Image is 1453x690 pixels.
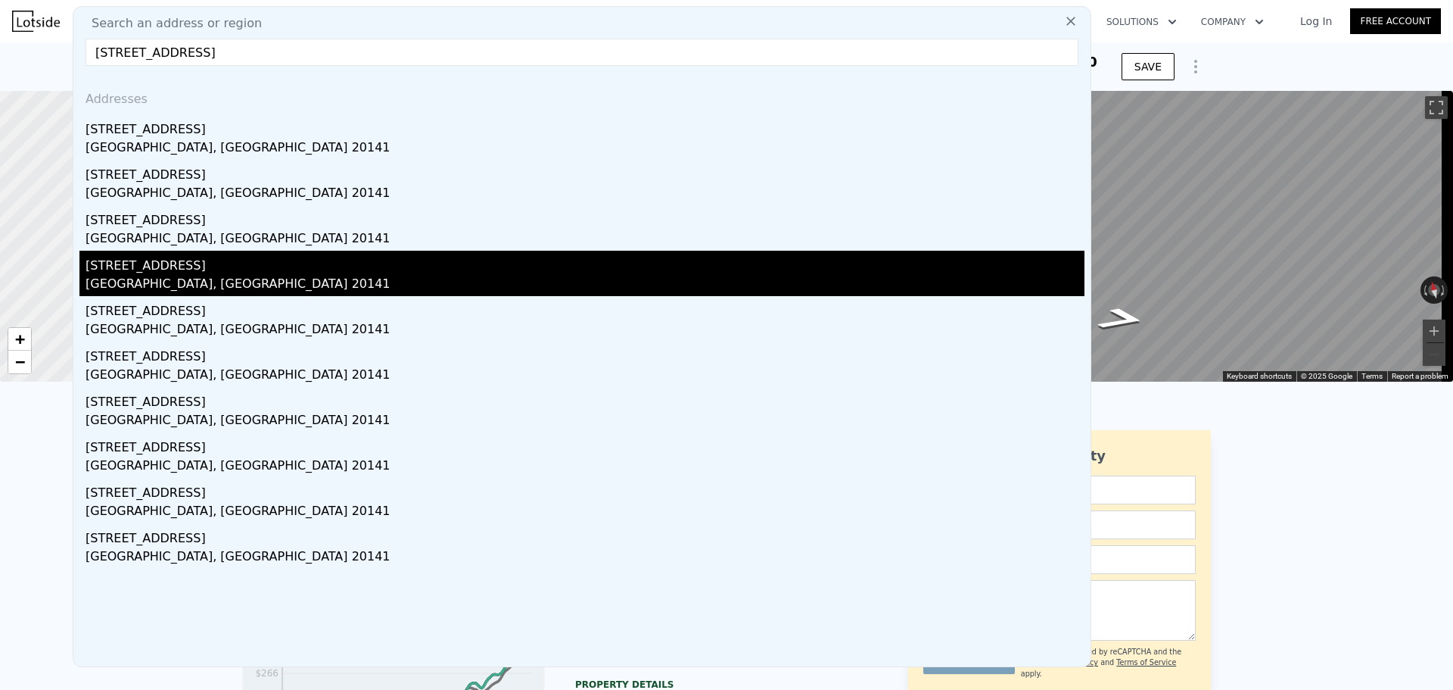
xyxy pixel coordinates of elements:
[79,14,262,33] span: Search an address or region
[1077,302,1167,336] path: Go East, Water St
[86,229,1084,251] div: [GEOGRAPHIC_DATA], [GEOGRAPHIC_DATA] 20141
[1122,53,1175,80] button: SAVE
[86,366,1084,387] div: [GEOGRAPHIC_DATA], [GEOGRAPHIC_DATA] 20141
[1094,8,1189,36] button: Solutions
[86,342,1084,366] div: [STREET_ADDRESS]
[1423,320,1445,342] button: Zoom in
[1423,343,1445,366] button: Zoom out
[1227,371,1292,382] button: Keyboard shortcuts
[86,432,1084,457] div: [STREET_ADDRESS]
[12,11,60,32] img: Lotside
[15,329,25,348] span: +
[1350,8,1441,34] a: Free Account
[86,387,1084,411] div: [STREET_ADDRESS]
[86,523,1084,548] div: [STREET_ADDRESS]
[86,502,1084,523] div: [GEOGRAPHIC_DATA], [GEOGRAPHIC_DATA] 20141
[86,184,1084,205] div: [GEOGRAPHIC_DATA], [GEOGRAPHIC_DATA] 20141
[86,411,1084,432] div: [GEOGRAPHIC_DATA], [GEOGRAPHIC_DATA] 20141
[1425,96,1448,119] button: Toggle fullscreen view
[86,478,1084,502] div: [STREET_ADDRESS]
[86,275,1084,296] div: [GEOGRAPHIC_DATA], [GEOGRAPHIC_DATA] 20141
[86,251,1084,275] div: [STREET_ADDRESS]
[8,351,31,373] a: Zoom out
[1425,276,1443,305] button: Reset the view
[1116,658,1176,667] a: Terms of Service
[1440,276,1448,304] button: Rotate clockwise
[79,78,1084,114] div: Addresses
[86,320,1084,342] div: [GEOGRAPHIC_DATA], [GEOGRAPHIC_DATA] 20141
[1392,372,1448,380] a: Report a problem
[86,205,1084,229] div: [STREET_ADDRESS]
[1282,14,1350,29] a: Log In
[1301,372,1352,380] span: © 2025 Google
[86,114,1084,139] div: [STREET_ADDRESS]
[86,39,1078,66] input: Enter an address, city, region, neighborhood or zip code
[86,548,1084,569] div: [GEOGRAPHIC_DATA], [GEOGRAPHIC_DATA] 20141
[1361,372,1383,380] a: Terms (opens in new tab)
[1189,8,1276,36] button: Company
[1021,647,1196,679] div: This site is protected by reCAPTCHA and the Google and apply.
[86,296,1084,320] div: [STREET_ADDRESS]
[8,328,31,351] a: Zoom in
[86,139,1084,160] div: [GEOGRAPHIC_DATA], [GEOGRAPHIC_DATA] 20141
[1181,52,1211,82] button: Show Options
[86,457,1084,478] div: [GEOGRAPHIC_DATA], [GEOGRAPHIC_DATA] 20141
[255,668,278,679] tspan: $266
[1420,276,1429,304] button: Rotate counterclockwise
[15,352,25,371] span: −
[86,160,1084,184] div: [STREET_ADDRESS]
